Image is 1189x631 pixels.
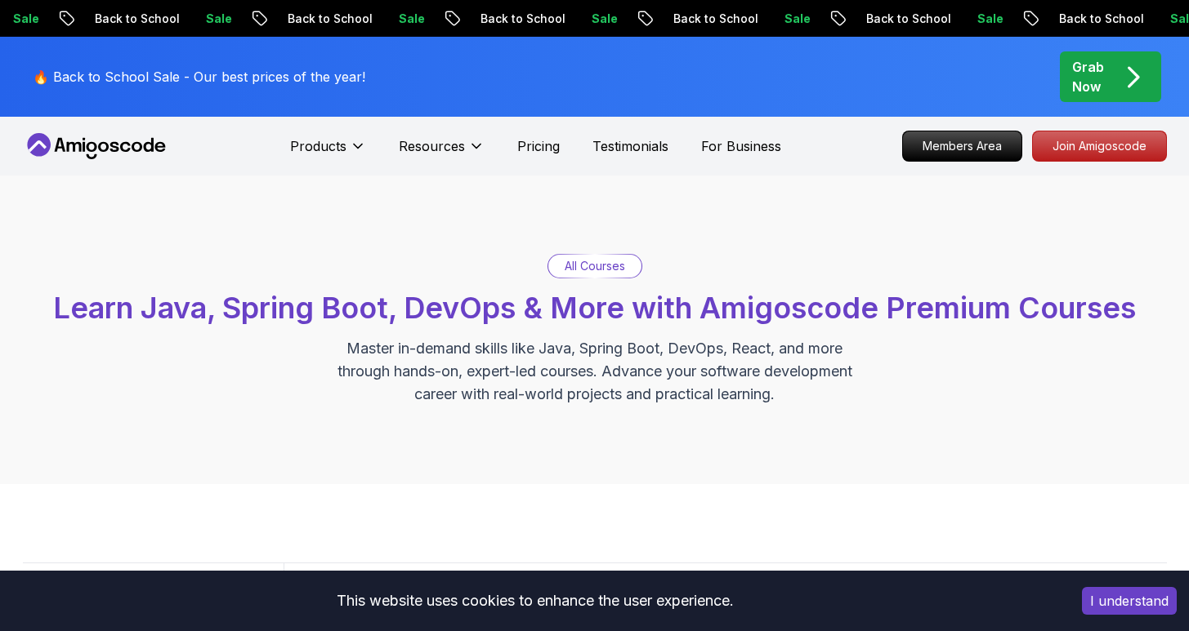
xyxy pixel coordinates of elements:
p: Sale [574,11,626,27]
a: Join Amigoscode [1032,131,1167,162]
button: Accept cookies [1082,587,1177,615]
div: This website uses cookies to enhance the user experience. [12,583,1057,619]
p: Sale [381,11,433,27]
p: Back to School [1041,11,1152,27]
p: Back to School [655,11,767,27]
button: Products [290,136,366,169]
p: Join Amigoscode [1033,131,1166,161]
p: Products [290,136,346,156]
p: Sale [767,11,819,27]
p: Back to School [270,11,381,27]
p: Members Area [903,131,1021,161]
p: Resources [399,136,465,156]
p: Grab Now [1072,57,1104,96]
a: Pricing [517,136,560,156]
p: Sale [188,11,240,27]
p: Master in-demand skills like Java, Spring Boot, DevOps, React, and more through hands-on, expert-... [320,337,869,406]
p: 🔥 Back to School Sale - Our best prices of the year! [33,67,365,87]
button: Resources [399,136,485,169]
a: Testimonials [592,136,668,156]
span: Learn Java, Spring Boot, DevOps & More with Amigoscode Premium Courses [53,290,1136,326]
p: Back to School [77,11,188,27]
p: Sale [959,11,1012,27]
p: Back to School [848,11,959,27]
a: For Business [701,136,781,156]
a: Members Area [902,131,1022,162]
p: Back to School [463,11,574,27]
p: All Courses [565,258,625,274]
